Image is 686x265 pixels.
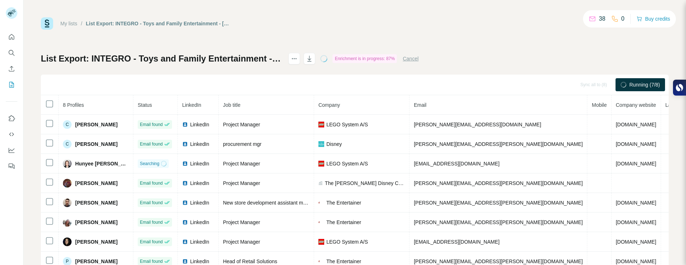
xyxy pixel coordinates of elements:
span: [PERSON_NAME] [75,219,117,226]
span: [DOMAIN_NAME] [616,219,656,225]
span: [PERSON_NAME] [75,180,117,187]
img: company-logo [318,260,324,262]
img: company-logo [318,161,324,167]
img: company-logo [318,221,324,223]
span: Email found [140,219,163,226]
img: Avatar [63,179,72,188]
div: C [63,120,72,129]
span: The Entertainer [326,258,361,265]
span: Job title [223,102,240,108]
span: Disney [326,140,342,148]
span: [PERSON_NAME] [75,258,117,265]
span: The Entertainer [326,199,361,206]
span: LEGO System A/S [326,238,368,245]
span: The Entertainer [326,219,361,226]
img: Avatar [63,237,72,246]
span: Running (7/8) [629,81,660,88]
span: [EMAIL_ADDRESS][DOMAIN_NAME] [414,161,500,167]
img: company-logo [318,141,324,147]
span: Company website [616,102,656,108]
img: company-logo [318,122,324,127]
span: [DOMAIN_NAME] [616,161,656,167]
span: Hunyee [PERSON_NAME] [75,160,129,167]
span: Project Manager [223,161,260,167]
img: company-logo [318,202,324,203]
button: Use Surfe API [6,128,17,141]
button: Search [6,46,17,59]
button: Use Surfe on LinkedIn [6,112,17,125]
span: [DOMAIN_NAME] [616,239,656,245]
span: Email found [140,239,163,245]
button: actions [288,53,300,64]
span: LinkedIn [190,258,209,265]
button: Dashboard [6,144,17,157]
span: LinkedIn [190,199,209,206]
span: LinkedIn [190,219,209,226]
span: [PERSON_NAME] [75,199,117,206]
span: Status [138,102,152,108]
h1: List Export: INTEGRO - Toys and Family Entertainment - [DATE] 09:39 [41,53,282,64]
span: Project Manager [223,180,260,186]
img: Surfe Logo [41,17,53,30]
span: Email found [140,180,163,186]
img: Avatar [63,198,72,207]
button: Quick start [6,30,17,43]
img: Avatar [63,159,72,168]
span: Company [318,102,340,108]
span: [PERSON_NAME][EMAIL_ADDRESS][PERSON_NAME][DOMAIN_NAME] [414,200,583,206]
span: [PERSON_NAME][EMAIL_ADDRESS][PERSON_NAME][DOMAIN_NAME] [414,258,583,264]
img: LinkedIn logo [182,161,188,167]
a: My lists [60,21,77,26]
span: [DOMAIN_NAME] [616,200,656,206]
img: LinkedIn logo [182,258,188,264]
button: My lists [6,78,17,91]
span: Email found [140,199,163,206]
div: Enrichment is in progress: 87% [333,54,397,63]
span: New store development assistant manager [223,200,319,206]
span: LinkedIn [190,121,209,128]
span: [EMAIL_ADDRESS][DOMAIN_NAME] [414,239,500,245]
span: 8 Profiles [63,102,84,108]
span: Email [414,102,426,108]
button: Feedback [6,160,17,173]
span: [PERSON_NAME][EMAIL_ADDRESS][PERSON_NAME][DOMAIN_NAME] [414,180,583,186]
div: C [63,140,72,148]
span: Email found [140,141,163,147]
span: Searching [140,160,159,167]
span: LinkedIn [190,140,209,148]
button: Cancel [403,55,419,62]
span: [PERSON_NAME][EMAIL_ADDRESS][DOMAIN_NAME] [414,122,541,127]
button: Enrich CSV [6,62,17,75]
img: LinkedIn logo [182,141,188,147]
span: [DOMAIN_NAME] [616,122,656,127]
span: [PERSON_NAME] [75,140,117,148]
button: Buy credits [636,14,670,24]
img: LinkedIn logo [182,200,188,206]
span: procurement mgr [223,141,262,147]
span: Project Manager [223,219,260,225]
span: Email found [140,121,163,128]
img: company-logo [318,239,324,245]
span: The [PERSON_NAME] Disney Company EMEA [325,180,405,187]
span: Mobile [592,102,606,108]
span: LinkedIn [182,102,201,108]
span: [PERSON_NAME] [75,238,117,245]
span: [DOMAIN_NAME] [616,258,656,264]
span: Email found [140,258,163,265]
span: LEGO System A/S [326,160,368,167]
span: Project Manager [223,239,260,245]
p: 38 [599,14,605,23]
span: [PERSON_NAME][EMAIL_ADDRESS][PERSON_NAME][DOMAIN_NAME] [414,141,583,147]
span: Landline [665,102,685,108]
img: LinkedIn logo [182,219,188,225]
img: LinkedIn logo [182,180,188,186]
span: Head of Retail Solutions [223,258,277,264]
p: 0 [621,14,625,23]
li: / [81,20,82,27]
span: Project Manager [223,122,260,127]
div: List Export: INTEGRO - Toys and Family Entertainment - [DATE] 09:39 [86,20,230,27]
span: [PERSON_NAME][EMAIL_ADDRESS][PERSON_NAME][DOMAIN_NAME] [414,219,583,225]
span: [DOMAIN_NAME] [616,141,656,147]
span: LEGO System A/S [326,121,368,128]
span: LinkedIn [190,180,209,187]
